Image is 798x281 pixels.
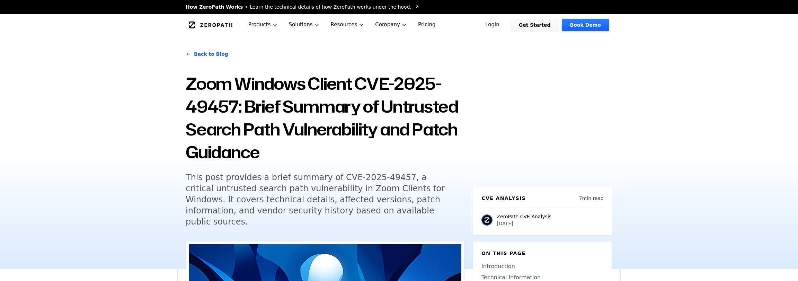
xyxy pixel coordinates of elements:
a: Introduction [481,262,603,271]
nav: Global [177,14,621,36]
a: Get Started [511,19,559,31]
p: 7 min read [579,195,604,202]
span: How ZeroPath Works [186,3,243,10]
button: Company [370,14,413,36]
button: Products [243,14,283,36]
button: Resources [325,14,370,36]
img: ZeroPath CVE Analysis [481,214,493,226]
p: ZeroPath CVE Analysis [497,213,551,220]
a: Back to Blog [186,44,228,64]
a: Book Demo [562,19,609,31]
a: Login [477,19,508,31]
h1: Zoom Windows Client CVE-2025-49457: Brief Summary of Untrusted Search Path Vulnerability and Patc... [186,72,464,164]
a: How ZeroPath WorksLearn the technical details of how ZeroPath works under the hood. [186,3,420,10]
a: Pricing [413,14,441,36]
button: Solutions [283,14,325,36]
span: Learn the technical details of how ZeroPath works under the hood. [250,3,411,10]
h5: This post provides a brief summary of CVE-2025-49457, a critical untrusted search path vulnerabil... [186,172,452,227]
h6: CVE Analysis [481,195,526,202]
h6: On this page [481,250,603,257]
p: [DATE] [497,220,551,227]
